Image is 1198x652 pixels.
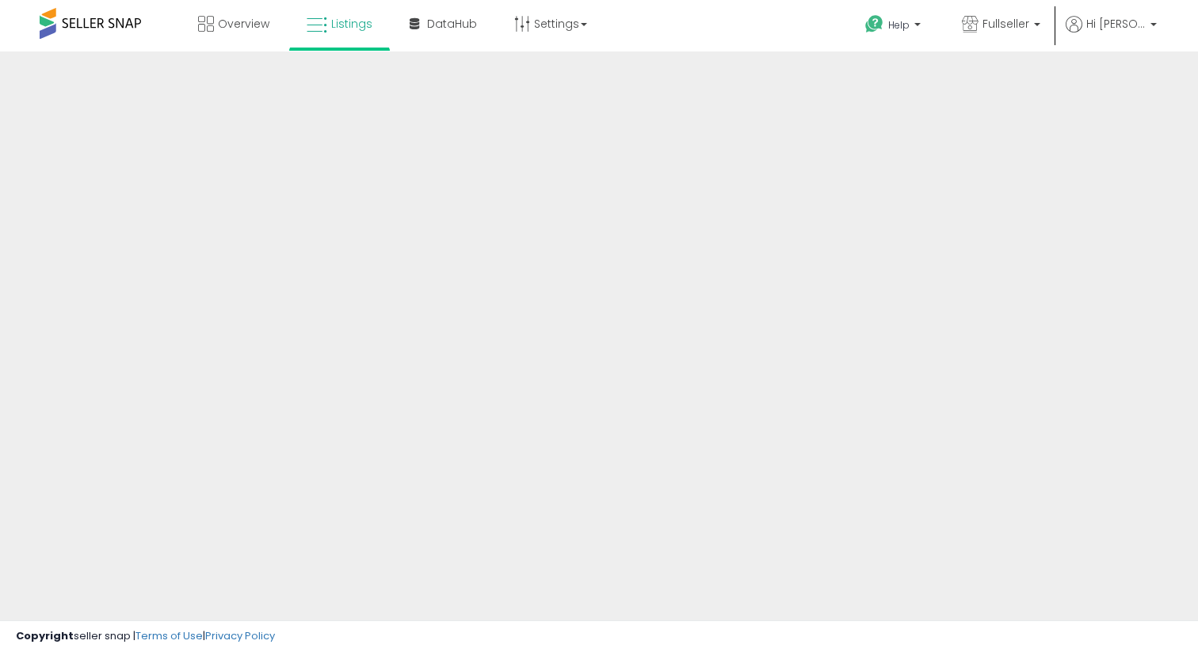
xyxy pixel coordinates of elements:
a: Privacy Policy [205,628,275,643]
i: Get Help [864,14,884,34]
div: seller snap | | [16,629,275,644]
span: Overview [218,16,269,32]
strong: Copyright [16,628,74,643]
span: Help [888,18,910,32]
a: Help [853,2,937,51]
a: Terms of Use [135,628,203,643]
span: Fullseller [982,16,1029,32]
span: Hi [PERSON_NAME] [1086,16,1146,32]
span: Listings [331,16,372,32]
a: Hi [PERSON_NAME] [1066,16,1157,51]
span: DataHub [427,16,477,32]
